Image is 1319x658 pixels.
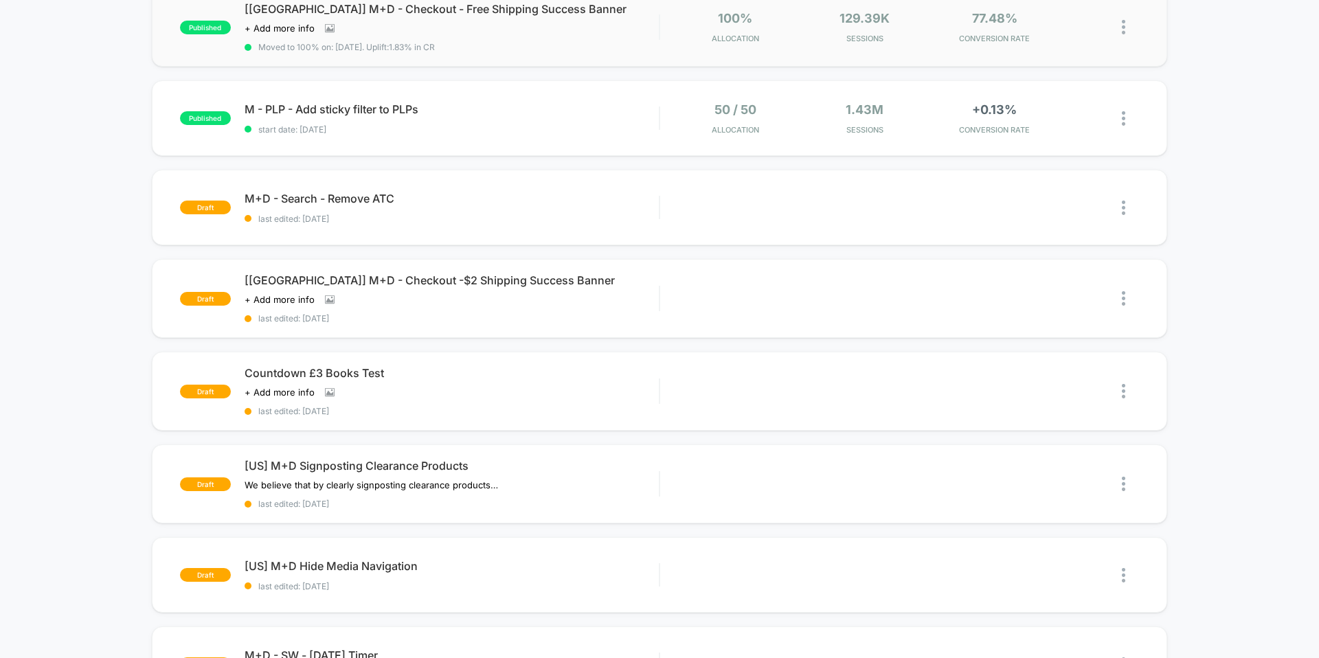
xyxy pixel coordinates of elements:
span: We believe that by clearly signposting clearance products that can be purchased at a significant ... [245,479,499,490]
span: 50 / 50 [714,102,756,117]
span: M - PLP - Add sticky filter to PLPs [245,102,659,116]
span: last edited: [DATE] [245,406,659,416]
span: CONVERSION RATE [933,34,1056,43]
img: close [1122,20,1125,34]
span: draft [180,568,231,582]
img: close [1122,568,1125,582]
span: last edited: [DATE] [245,313,659,324]
span: [[GEOGRAPHIC_DATA]] M+D - Checkout -$2 Shipping Success Banner [245,273,659,287]
span: last edited: [DATE] [245,499,659,509]
span: + Add more info [245,23,315,34]
img: close [1122,384,1125,398]
span: 100% [718,11,752,25]
span: [US] M+D Hide Media Navigation [245,559,659,573]
span: Allocation [712,34,759,43]
span: Sessions [804,34,927,43]
span: published [180,111,231,125]
img: close [1122,201,1125,215]
span: Moved to 100% on: [DATE] . Uplift: 1.83% in CR [258,42,435,52]
span: draft [180,292,231,306]
span: + Add more info [245,294,315,305]
span: start date: [DATE] [245,124,659,135]
span: 129.39k [839,11,890,25]
img: close [1122,111,1125,126]
span: 1.43M [846,102,883,117]
span: last edited: [DATE] [245,581,659,591]
span: draft [180,385,231,398]
span: +0.13% [972,102,1017,117]
span: Allocation [712,125,759,135]
span: last edited: [DATE] [245,214,659,224]
span: draft [180,477,231,491]
span: 77.48% [972,11,1017,25]
span: M+D - Search - Remove ATC [245,192,659,205]
span: CONVERSION RATE [933,125,1056,135]
span: [[GEOGRAPHIC_DATA]] M+D - Checkout - Free Shipping Success Banner [245,2,659,16]
img: close [1122,291,1125,306]
span: Countdown £3 Books Test [245,366,659,380]
span: + Add more info [245,387,315,398]
span: Sessions [804,125,927,135]
span: [US] M+D Signposting Clearance Products [245,459,659,473]
img: close [1122,477,1125,491]
span: published [180,21,231,34]
span: draft [180,201,231,214]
